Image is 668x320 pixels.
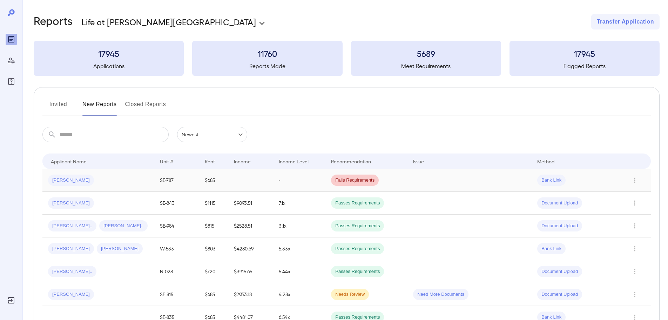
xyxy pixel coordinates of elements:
[48,177,94,184] span: [PERSON_NAME]
[192,62,342,70] h5: Reports Made
[81,16,256,27] p: Life at [PERSON_NAME][GEOGRAPHIC_DATA]
[228,283,273,306] td: $2933.18
[629,266,640,277] button: Row Actions
[199,169,228,192] td: $685
[48,223,96,229] span: [PERSON_NAME]..
[6,34,17,45] div: Reports
[331,200,384,207] span: Passes Requirements
[273,169,325,192] td: -
[154,169,199,192] td: SE-787
[629,243,640,254] button: Row Actions
[629,289,640,300] button: Row Actions
[34,48,184,59] h3: 17945
[413,291,468,298] span: Need More Documents
[6,295,17,306] div: Log Out
[48,291,94,298] span: [PERSON_NAME]
[228,260,273,283] td: $3915.65
[48,246,94,252] span: [PERSON_NAME]
[351,48,501,59] h3: 5689
[154,215,199,237] td: SE-984
[537,223,582,229] span: Document Upload
[199,192,228,215] td: $1115
[154,192,199,215] td: SE-843
[99,223,148,229] span: [PERSON_NAME]..
[97,246,143,252] span: [PERSON_NAME]
[82,99,117,116] button: New Reports
[331,223,384,229] span: Passes Requirements
[273,215,325,237] td: 3.1x
[154,260,199,283] td: N-028
[629,197,640,209] button: Row Actions
[6,55,17,66] div: Manage Users
[6,76,17,87] div: FAQ
[273,283,325,306] td: 4.28x
[629,175,640,186] button: Row Actions
[34,41,660,76] summary: 17945Applications11760Reports Made5689Meet Requirements17945Flagged Reports
[510,62,660,70] h5: Flagged Reports
[273,237,325,260] td: 5.33x
[510,48,660,59] h3: 17945
[51,157,87,165] div: Applicant Name
[537,157,554,165] div: Method
[48,268,96,275] span: [PERSON_NAME]..
[537,246,566,252] span: Bank Link
[331,246,384,252] span: Passes Requirements
[192,48,342,59] h3: 11760
[228,192,273,215] td: $9093.51
[199,260,228,283] td: $720
[234,157,251,165] div: Income
[413,157,424,165] div: Issue
[199,237,228,260] td: $803
[154,283,199,306] td: SE-815
[591,14,660,30] button: Transfer Application
[273,260,325,283] td: 5.44x
[331,157,371,165] div: Recommendation
[351,62,501,70] h5: Meet Requirements
[537,200,582,207] span: Document Upload
[279,157,309,165] div: Income Level
[273,192,325,215] td: 7.1x
[331,268,384,275] span: Passes Requirements
[205,157,216,165] div: Rent
[537,268,582,275] span: Document Upload
[537,177,566,184] span: Bank Link
[199,283,228,306] td: $685
[42,99,74,116] button: Invited
[629,220,640,231] button: Row Actions
[160,157,173,165] div: Unit #
[199,215,228,237] td: $815
[48,200,94,207] span: [PERSON_NAME]
[331,177,379,184] span: Fails Requirements
[154,237,199,260] td: W-533
[537,291,582,298] span: Document Upload
[228,215,273,237] td: $2528.51
[177,127,247,142] div: Newest
[125,99,166,116] button: Closed Reports
[228,237,273,260] td: $4280.69
[331,291,369,298] span: Needs Review
[34,14,73,30] h2: Reports
[34,62,184,70] h5: Applications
